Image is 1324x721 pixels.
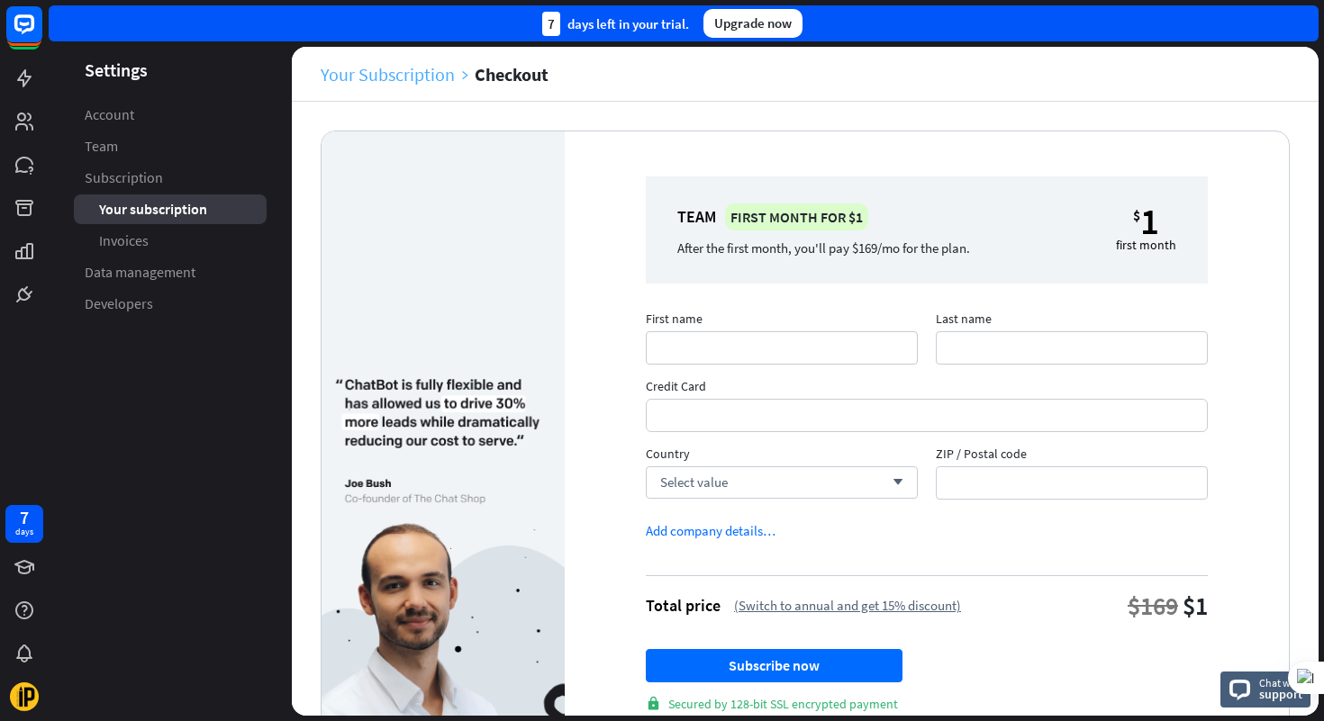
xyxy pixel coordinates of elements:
[321,64,475,85] a: Your Subscription
[677,239,970,257] div: After the first month, you'll pay $169/mo for the plan.
[14,7,68,61] button: Open LiveChat chat widget
[1116,237,1176,253] div: first month
[5,505,43,543] a: 7 days
[85,105,134,124] span: Account
[646,696,1208,712] div: Secured by 128-bit SSL encrypted payment
[660,473,728,491] span: Select value
[99,200,207,219] span: Your subscription
[646,311,918,331] span: First name
[734,597,961,614] div: (Switch to annual and get 15% discount)
[725,203,868,230] div: First month for $1
[1128,590,1178,622] div: $169
[20,509,29,526] div: 7
[1133,206,1140,237] small: $
[475,64,549,85] div: Checkout
[74,289,267,319] a: Developers
[85,294,153,313] span: Developers
[542,12,689,36] div: days left in your trial.
[703,9,803,38] div: Upgrade now
[74,257,267,287] a: Data management
[646,696,661,711] i: lock
[49,58,292,82] header: Settings
[74,226,267,256] a: Invoices
[542,12,560,36] div: 7
[884,477,903,488] i: arrow_down
[1259,674,1303,691] span: Chat with
[1259,686,1303,702] span: support
[74,163,267,193] a: Subscription
[74,100,267,130] a: Account
[646,378,1208,399] span: Credit Card
[677,203,970,230] div: Team
[99,231,149,250] span: Invoices
[646,522,775,539] div: Add company details…
[936,311,1208,331] span: Last name
[936,466,1208,500] input: ZIP / Postal code
[85,137,118,156] span: Team
[85,263,195,282] span: Data management
[646,649,902,682] button: Subscribe now
[1183,590,1208,622] div: $1
[659,400,1194,431] iframe: Billing information
[646,331,918,365] input: First name
[74,131,267,161] a: Team
[936,331,1208,365] input: Last name
[85,168,163,187] span: Subscription
[1140,206,1159,237] div: 1
[936,446,1208,466] span: ZIP / Postal code
[15,526,33,538] div: days
[646,446,918,466] span: Country
[646,595,721,616] div: Total price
